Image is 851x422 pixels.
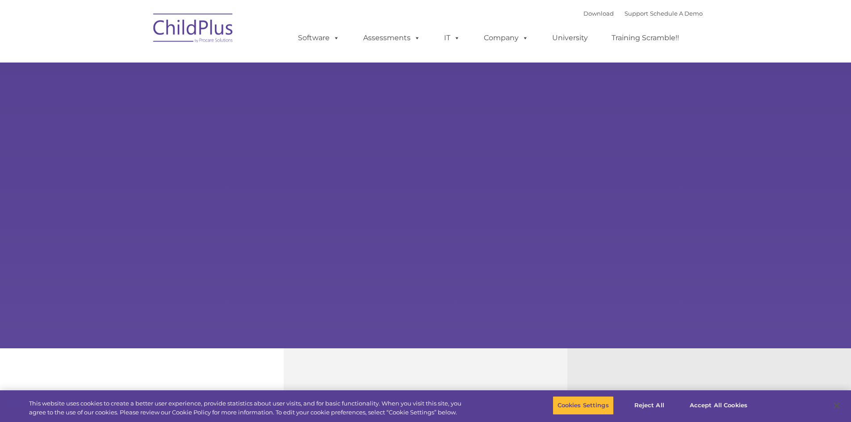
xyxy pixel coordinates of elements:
a: Company [475,29,537,47]
a: Training Scramble!! [603,29,688,47]
button: Accept All Cookies [685,396,752,415]
button: Close [827,396,847,415]
button: Cookies Settings [553,396,614,415]
a: IT [435,29,469,47]
a: Software [289,29,348,47]
a: Support [625,10,648,17]
button: Reject All [621,396,677,415]
a: Download [583,10,614,17]
a: University [543,29,597,47]
a: Assessments [354,29,429,47]
img: ChildPlus by Procare Solutions [149,7,238,52]
font: | [583,10,703,17]
div: This website uses cookies to create a better user experience, provide statistics about user visit... [29,399,468,417]
a: Schedule A Demo [650,10,703,17]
